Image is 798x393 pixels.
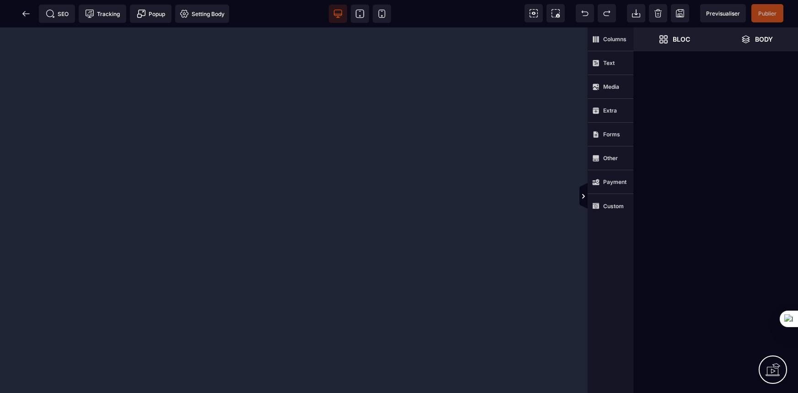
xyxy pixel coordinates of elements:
[546,4,565,22] span: Screenshot
[180,9,225,18] span: Setting Body
[716,27,798,51] span: Open Layer Manager
[525,4,543,22] span: View components
[603,36,627,43] strong: Columns
[603,178,627,185] strong: Payment
[85,9,120,18] span: Tracking
[603,203,624,210] strong: Custom
[755,36,773,43] strong: Body
[603,83,619,90] strong: Media
[603,107,617,114] strong: Extra
[603,155,618,162] strong: Other
[673,36,690,43] strong: Bloc
[706,10,740,17] span: Previsualiser
[758,10,777,17] span: Publier
[603,59,615,66] strong: Text
[137,9,165,18] span: Popup
[700,4,746,22] span: Preview
[603,131,620,138] strong: Forms
[633,27,716,51] span: Open Blocks
[46,9,69,18] span: SEO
